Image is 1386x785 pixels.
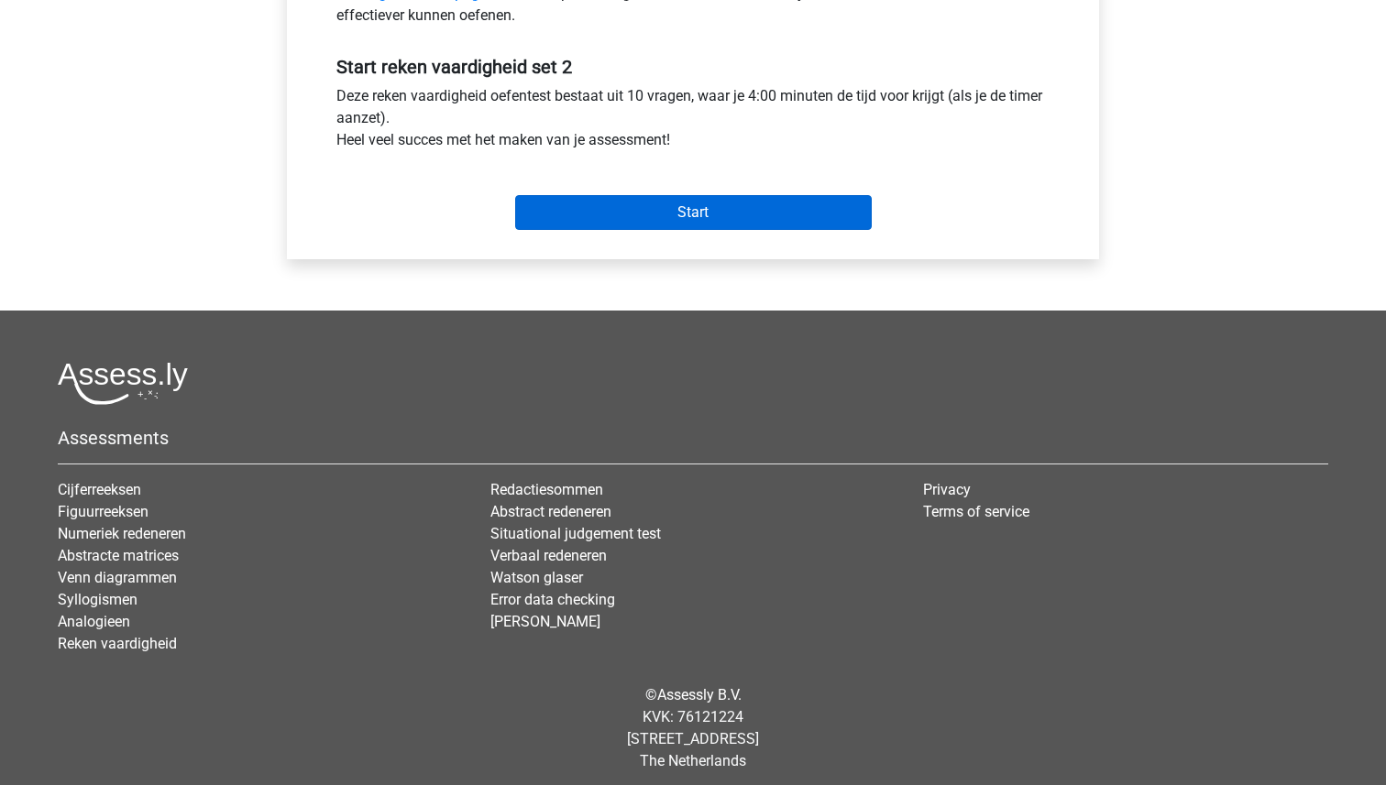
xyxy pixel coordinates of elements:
[923,481,971,498] a: Privacy
[515,195,872,230] input: Start
[336,56,1050,78] h5: Start reken vaardigheid set 2
[58,481,141,498] a: Cijferreeksen
[490,591,615,608] a: Error data checking
[490,547,607,564] a: Verbaal redeneren
[490,613,600,630] a: [PERSON_NAME]
[58,591,137,608] a: Syllogismen
[58,613,130,630] a: Analogieen
[923,503,1029,520] a: Terms of service
[58,362,188,405] img: Assessly logo
[323,85,1063,158] div: Deze reken vaardigheid oefentest bestaat uit 10 vragen, waar je 4:00 minuten de tijd voor krijgt ...
[58,547,179,564] a: Abstracte matrices
[58,503,148,520] a: Figuurreeksen
[657,686,742,703] a: Assessly B.V.
[58,427,1328,449] h5: Assessments
[490,503,611,520] a: Abstract redeneren
[490,569,583,586] a: Watson glaser
[490,481,603,498] a: Redactiesommen
[58,635,177,652] a: Reken vaardigheid
[58,569,177,586] a: Venn diagrammen
[58,525,186,542] a: Numeriek redeneren
[490,525,661,542] a: Situational judgement test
